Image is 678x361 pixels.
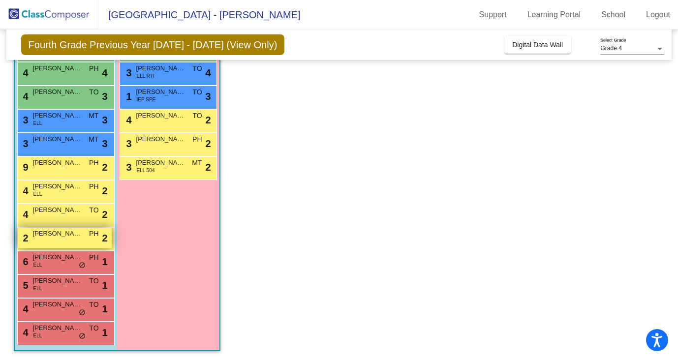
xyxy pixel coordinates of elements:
span: [PERSON_NAME] [33,323,82,333]
span: ELL RTI [137,72,154,80]
span: [PERSON_NAME] [136,158,185,168]
span: [GEOGRAPHIC_DATA] - [PERSON_NAME] [98,7,300,23]
span: do_not_disturb_alt [79,309,86,317]
span: ELL [33,190,42,198]
span: [PERSON_NAME] [33,205,82,215]
span: PH [192,134,202,145]
span: Digital Data Wall [512,41,563,49]
span: do_not_disturb_alt [79,332,86,340]
span: PH [89,181,98,192]
span: ELL [33,285,42,292]
a: Learning Portal [520,7,589,23]
span: 3 [124,67,132,78]
span: 2 [21,233,29,243]
span: 2 [205,113,211,127]
span: [PERSON_NAME] [136,111,185,120]
span: Grade 4 [600,45,621,52]
span: [PERSON_NAME] [136,87,185,97]
span: PH [89,63,98,74]
span: 2 [102,160,107,175]
span: 5 [21,280,29,291]
span: PH [89,229,98,239]
span: 3 [102,136,107,151]
span: PH [89,252,98,263]
span: [PERSON_NAME] [PERSON_NAME] [33,158,82,168]
span: [PERSON_NAME] [33,300,82,309]
span: ELL [33,332,42,339]
span: MT [89,111,98,121]
span: 3 [124,162,132,173]
span: 1 [102,278,107,293]
span: 3 [205,89,211,104]
span: TO [89,87,98,97]
span: [PERSON_NAME] [33,181,82,191]
span: 1 [124,91,132,102]
span: [PERSON_NAME] [33,134,82,144]
a: School [593,7,633,23]
span: 4 [21,303,29,314]
span: 1 [102,325,107,340]
span: do_not_disturb_alt [79,262,86,270]
span: 4 [21,67,29,78]
span: 3 [102,89,107,104]
span: PH [89,158,98,168]
span: 6 [21,256,29,267]
button: Digital Data Wall [504,36,571,54]
span: 9 [21,162,29,173]
span: 3 [21,115,29,125]
span: TO [192,87,202,97]
span: MT [89,134,98,145]
span: [PERSON_NAME] [33,63,82,73]
span: ELL [33,120,42,127]
span: 4 [21,209,29,220]
span: 4 [205,65,211,80]
span: ELL [33,261,42,269]
span: Fourth Grade Previous Year [DATE] - [DATE] (View Only) [21,34,285,55]
span: [PERSON_NAME] [136,63,185,73]
span: 4 [21,327,29,338]
span: 2 [205,160,211,175]
span: [PERSON_NAME] [33,87,82,97]
span: [PERSON_NAME] [33,229,82,239]
span: TO [89,205,98,215]
a: Support [471,7,515,23]
span: 4 [21,185,29,196]
a: Logout [638,7,678,23]
span: MT [192,158,202,168]
span: TO [192,111,202,121]
span: 1 [102,254,107,269]
span: 4 [102,65,107,80]
span: 3 [102,113,107,127]
span: 4 [124,115,132,125]
span: TO [192,63,202,74]
span: TO [89,323,98,333]
span: ELL 504 [137,167,155,174]
span: TO [89,300,98,310]
span: [PERSON_NAME] [136,134,185,144]
span: 4 [21,91,29,102]
span: 2 [102,231,107,245]
span: [PERSON_NAME] [33,111,82,120]
span: IEP SPE [137,96,156,103]
span: TO [89,276,98,286]
span: 2 [102,183,107,198]
span: [PERSON_NAME] [33,252,82,262]
span: [PERSON_NAME] [33,276,82,286]
span: 2 [102,207,107,222]
span: 3 [124,138,132,149]
span: 1 [102,301,107,316]
span: 2 [205,136,211,151]
span: 3 [21,138,29,149]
